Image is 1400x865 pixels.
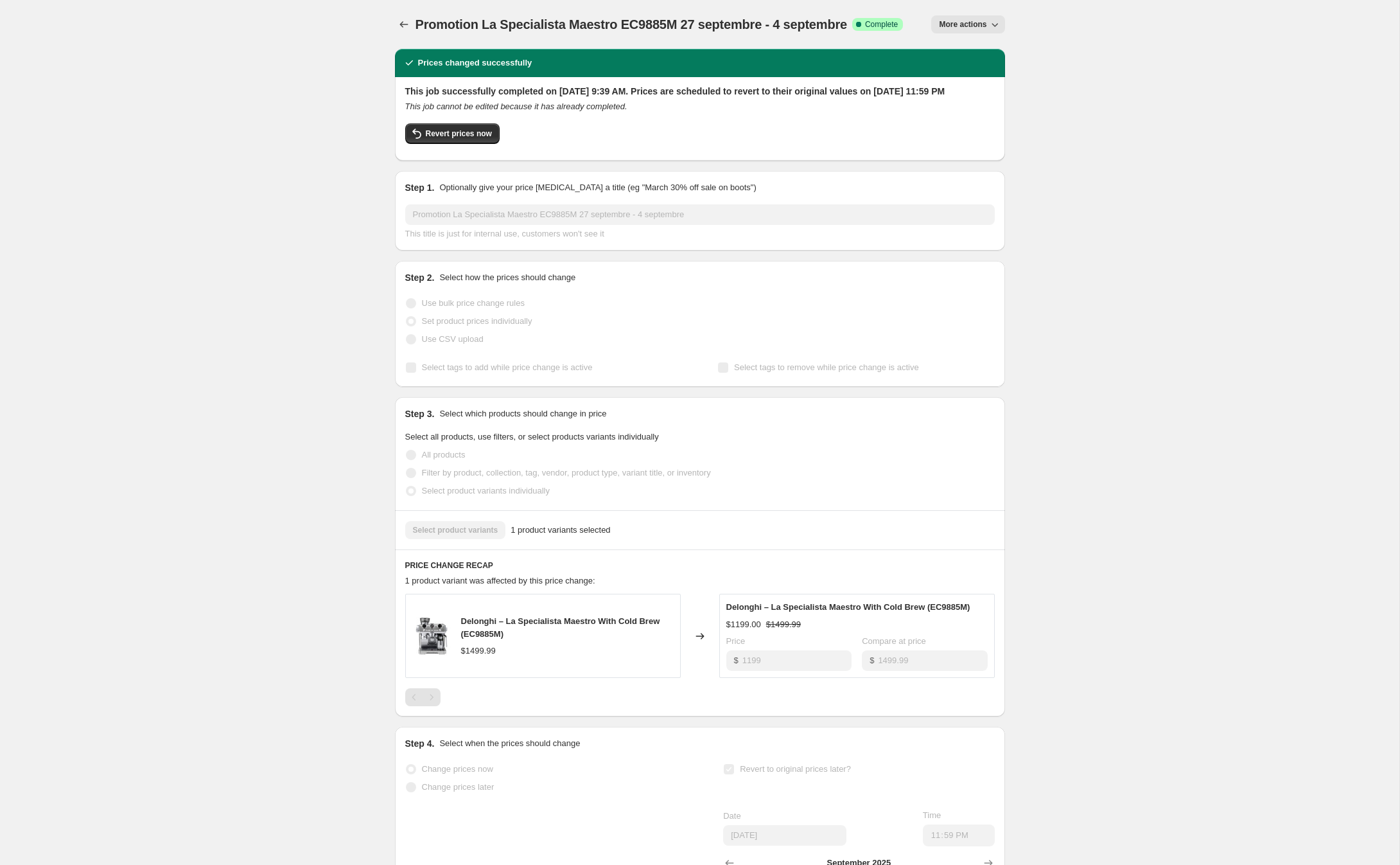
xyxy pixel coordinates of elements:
h2: Step 1. [405,181,435,194]
span: Compare at price [862,636,926,646]
h2: Prices changed successfully [418,57,532,69]
span: Select tags to remove while price change is active [734,362,919,372]
span: $ [734,655,739,665]
span: Select all products, use filters, or select products variants individually [405,432,659,441]
button: More actions [931,15,1004,33]
button: Price change jobs [395,15,413,33]
input: 8/28/2025 [723,825,846,846]
span: Delonghi – La Specialista Maestro With Cold Brew (EC9885M) [726,602,970,612]
span: Time [923,810,941,820]
button: Revert prices now [405,123,500,144]
h2: Step 4. [405,737,435,750]
span: Change prices later [422,782,494,792]
span: Select product variants individually [422,486,550,495]
span: $1499.99 [766,620,801,629]
span: Use CSV upload [422,334,484,344]
span: 1 product variant was affected by this price change: [405,576,595,585]
h2: This job successfully completed on [DATE] 9:39 AM. Prices are scheduled to revert to their origin... [405,85,995,98]
span: Set product prices individually [422,316,532,326]
img: delonghi-la-specialista-maestro-with-cold-brew-ec9885m-991012_80x.jpg [412,617,451,655]
input: 12:00 [923,825,995,846]
span: Price [726,636,746,646]
span: More actions [939,19,986,30]
i: This job cannot be edited because it has already completed. [405,102,627,111]
p: Select when the prices should change [439,737,580,750]
span: Promotion La Specialista Maestro EC9885M 27 septembre - 4 septembre [416,17,847,31]
nav: Pagination [405,688,441,706]
span: Select tags to add while price change is active [422,362,593,372]
input: 30% off holiday sale [405,204,995,225]
span: Revert to original prices later? [740,764,851,774]
span: Change prices now [422,764,493,774]
span: Delonghi – La Specialista Maestro With Cold Brew (EC9885M) [461,616,660,639]
span: Filter by product, collection, tag, vendor, product type, variant title, or inventory [422,468,711,477]
h6: PRICE CHANGE RECAP [405,560,995,571]
span: Use bulk price change rules [422,298,525,308]
p: Optionally give your price [MEDICAL_DATA] a title (eg "March 30% off sale on boots") [439,181,756,194]
span: Date [723,811,740,821]
span: $1499.99 [461,646,496,655]
h2: Step 2. [405,271,435,284]
span: Revert prices now [426,129,492,139]
span: Complete [865,19,898,30]
h2: Step 3. [405,407,435,420]
span: 1 product variants selected [511,524,610,537]
span: $ [870,655,874,665]
span: $1199.00 [726,620,761,629]
p: Select how the prices should change [439,271,575,284]
span: This title is just for internal use, customers won't see it [405,229,604,238]
span: All products [422,450,466,459]
p: Select which products should change in price [439,407,606,420]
